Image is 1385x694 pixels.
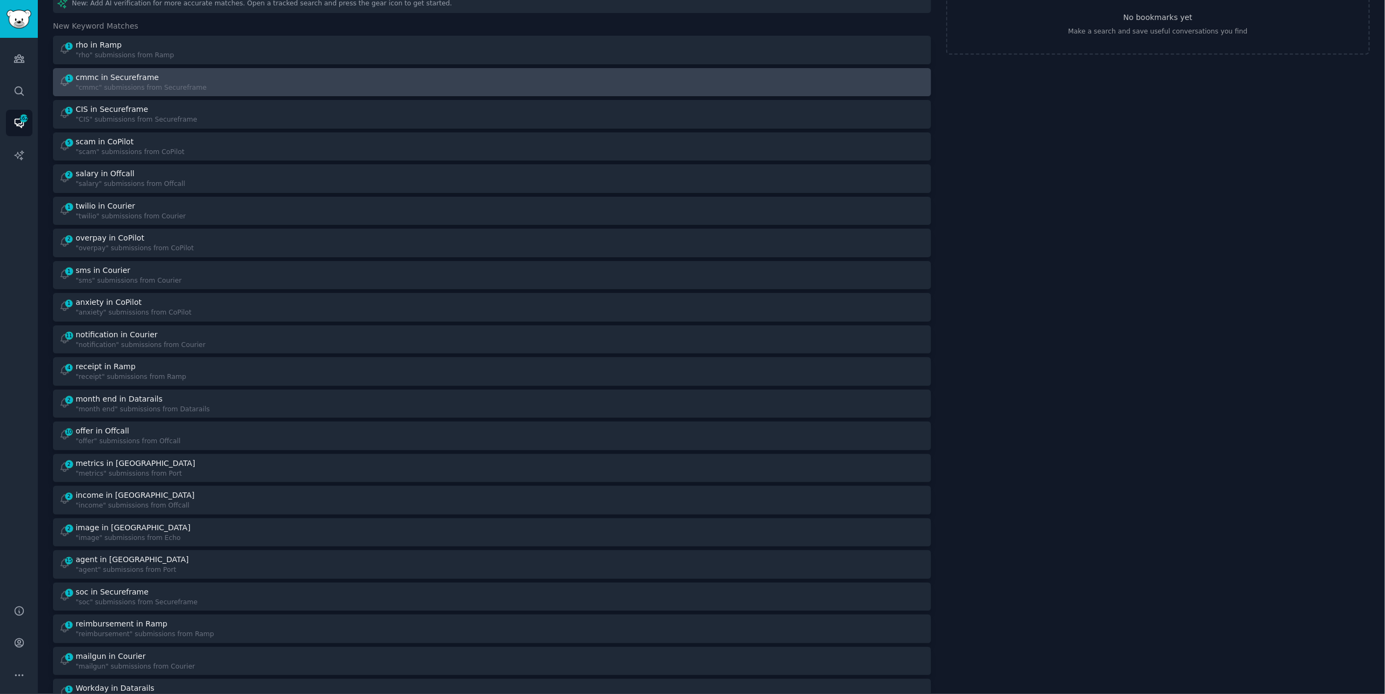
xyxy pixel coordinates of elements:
div: Make a search and save useful conversations you find [1068,27,1248,37]
span: 1 [64,203,74,211]
a: 2income in [GEOGRAPHIC_DATA]"income" submissions from Offcall [53,486,931,515]
div: rho in Ramp [76,39,122,51]
div: "overpay" submissions from CoPilot [76,244,194,253]
div: "receipt" submissions from Ramp [76,372,186,382]
a: 11notification in Courier"notification" submissions from Courier [53,325,931,354]
div: receipt in Ramp [76,361,136,372]
span: 11 [64,332,74,339]
div: metrics in [GEOGRAPHIC_DATA] [76,458,195,469]
span: 162 [19,115,29,122]
a: 1CIS in Secureframe"CIS" submissions from Secureframe [53,100,931,129]
a: 2overpay in CoPilot"overpay" submissions from CoPilot [53,229,931,257]
a: 2metrics in [GEOGRAPHIC_DATA]"metrics" submissions from Port [53,454,931,483]
a: 10offer in Offcall"offer" submissions from Offcall [53,422,931,450]
div: "agent" submissions from Port [76,565,191,575]
a: 2month end in Datarails"month end" submissions from Datarails [53,390,931,418]
span: 1 [64,299,74,307]
span: 2 [64,396,74,404]
span: New Keyword Matches [53,21,138,32]
span: 1 [64,42,74,50]
div: image in [GEOGRAPHIC_DATA] [76,522,190,533]
span: 15 [64,557,74,564]
div: "metrics" submissions from Port [76,469,197,479]
span: 10 [64,428,74,436]
a: 1soc in Secureframe"soc" submissions from Secureframe [53,583,931,611]
span: 1 [64,75,74,82]
a: 1twilio in Courier"twilio" submissions from Courier [53,197,931,225]
span: 1 [64,653,74,661]
span: 5 [64,139,74,146]
div: "scam" submissions from CoPilot [76,148,184,157]
div: CIS in Secureframe [76,104,148,115]
div: agent in [GEOGRAPHIC_DATA] [76,554,189,565]
div: salary in Offcall [76,168,135,179]
span: 2 [64,525,74,532]
div: offer in Offcall [76,425,129,437]
span: 1 [64,685,74,693]
a: 2image in [GEOGRAPHIC_DATA]"image" submissions from Echo [53,518,931,547]
div: twilio in Courier [76,201,135,212]
div: soc in Secureframe [76,586,149,598]
div: income in [GEOGRAPHIC_DATA] [76,490,195,501]
div: reimbursement in Ramp [76,618,168,630]
a: 1reimbursement in Ramp"reimbursement" submissions from Ramp [53,615,931,643]
div: "salary" submissions from Offcall [76,179,185,189]
div: "twilio" submissions from Courier [76,212,186,222]
span: 2 [64,171,74,178]
div: anxiety in CoPilot [76,297,142,308]
div: "month end" submissions from Datarails [76,405,210,415]
span: 4 [64,364,74,371]
div: "rho" submissions from Ramp [76,51,174,61]
span: 2 [64,235,74,243]
a: 15agent in [GEOGRAPHIC_DATA]"agent" submissions from Port [53,550,931,579]
a: 1mailgun in Courier"mailgun" submissions from Courier [53,647,931,676]
span: 1 [64,621,74,629]
div: overpay in CoPilot [76,232,144,244]
img: GummySearch logo [6,10,31,29]
div: "reimbursement" submissions from Ramp [76,630,214,639]
span: 1 [64,106,74,114]
div: mailgun in Courier [76,651,146,662]
div: sms in Courier [76,265,130,276]
a: 4receipt in Ramp"receipt" submissions from Ramp [53,357,931,386]
div: "cmmc" submissions from Secureframe [76,83,206,93]
div: notification in Courier [76,329,158,341]
div: "sms" submissions from Courier [76,276,182,286]
a: 1sms in Courier"sms" submissions from Courier [53,261,931,290]
span: 1 [64,268,74,275]
span: 2 [64,461,74,468]
div: "income" submissions from Offcall [76,501,197,511]
a: 5scam in CoPilot"scam" submissions from CoPilot [53,132,931,161]
div: "soc" submissions from Secureframe [76,598,198,608]
div: "notification" submissions from Courier [76,341,205,350]
div: Workday in Datarails [76,683,155,694]
div: "offer" submissions from Offcall [76,437,180,446]
div: scam in CoPilot [76,136,133,148]
a: 2salary in Offcall"salary" submissions from Offcall [53,164,931,193]
h3: No bookmarks yet [1123,12,1193,23]
a: 1rho in Ramp"rho" submissions from Ramp [53,36,931,64]
a: 1cmmc in Secureframe"cmmc" submissions from Secureframe [53,68,931,97]
a: 1anxiety in CoPilot"anxiety" submissions from CoPilot [53,293,931,322]
div: cmmc in Secureframe [76,72,159,83]
div: month end in Datarails [76,393,163,405]
span: 1 [64,589,74,597]
span: 2 [64,492,74,500]
div: "CIS" submissions from Secureframe [76,115,197,125]
div: "image" submissions from Echo [76,533,192,543]
div: "mailgun" submissions from Courier [76,662,195,672]
div: "anxiety" submissions from CoPilot [76,308,191,318]
a: 162 [6,110,32,136]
